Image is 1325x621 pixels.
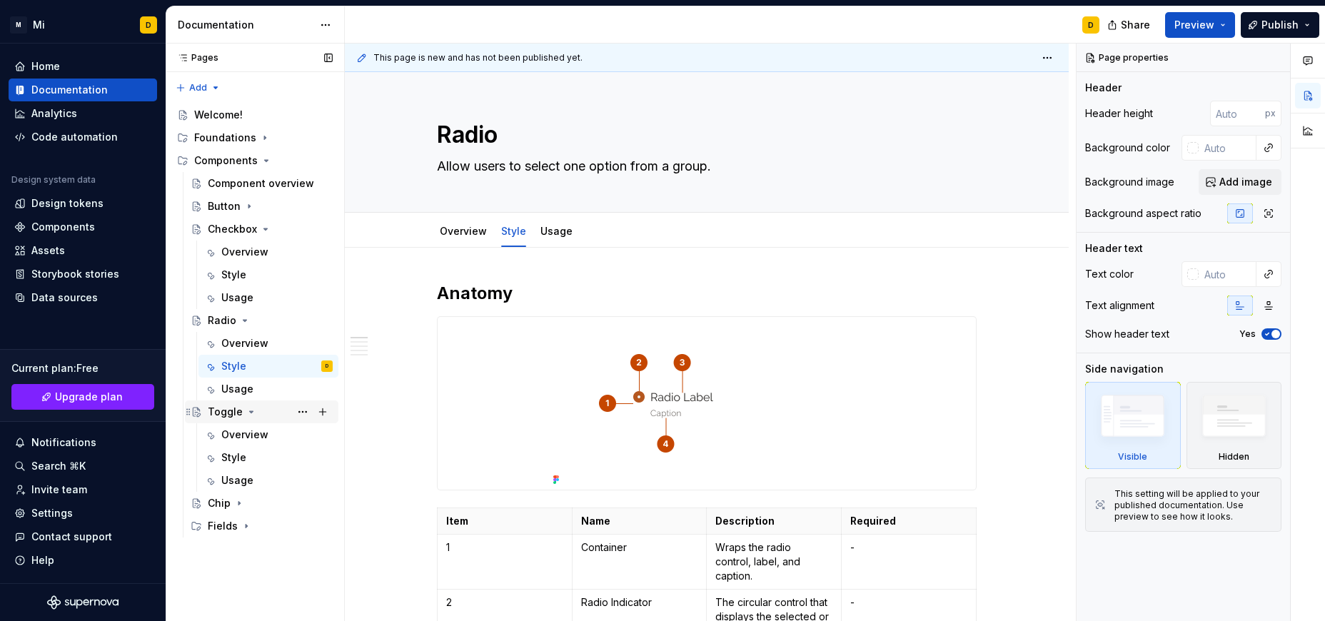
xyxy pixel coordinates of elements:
div: Foundations [171,126,338,149]
span: Preview [1174,18,1214,32]
img: ddf3180f-3e0d-454d-babc-0144f02b1a70.png [548,317,866,490]
div: Components [171,149,338,172]
button: Contact support [9,525,157,548]
a: Component overview [185,172,338,195]
div: Search ⌘K [31,459,86,473]
a: Welcome! [171,103,338,126]
button: Add [171,78,225,98]
svg: Supernova Logo [47,595,119,610]
div: Assets [31,243,65,258]
a: Style [198,263,338,286]
a: Overview [198,332,338,355]
input: Auto [1199,135,1256,161]
a: Data sources [9,286,157,309]
div: Notifications [31,435,96,450]
div: Background color [1085,141,1170,155]
a: Usage [198,469,338,492]
span: Share [1121,18,1150,32]
a: Assets [9,239,157,262]
button: Add image [1199,169,1281,195]
button: Publish [1241,12,1319,38]
textarea: Radio [434,118,974,152]
div: Foundations [194,131,256,145]
div: Code automation [31,130,118,144]
div: This setting will be applied to your published documentation. Use preview to see how it looks. [1114,488,1272,522]
div: D [326,359,328,373]
div: Fields [185,515,338,537]
a: Storybook stories [9,263,157,286]
div: Home [31,59,60,74]
div: Button [208,199,241,213]
a: Overview [440,225,487,237]
a: Upgrade plan [11,384,154,410]
a: Checkbox [185,218,338,241]
a: Usage [198,378,338,400]
h2: Anatomy [437,282,977,305]
div: Components [31,220,95,234]
div: Overview [221,245,268,259]
a: Invite team [9,478,157,501]
a: Settings [9,502,157,525]
div: Pages [171,52,218,64]
button: Help [9,549,157,572]
p: Container [581,540,698,555]
button: Preview [1165,12,1235,38]
div: Background aspect ratio [1085,206,1201,221]
a: Radio [185,309,338,332]
div: Text color [1085,267,1134,281]
p: - [850,595,967,610]
div: D [1088,19,1094,31]
button: Notifications [9,431,157,454]
div: Contact support [31,530,112,544]
div: Text alignment [1085,298,1154,313]
p: 1 [446,540,563,555]
a: Style [501,225,526,237]
div: Visible [1118,451,1147,463]
div: Overview [221,428,268,442]
span: Publish [1261,18,1299,32]
button: Search ⌘K [9,455,157,478]
div: Usage [221,382,253,396]
a: Toggle [185,400,338,423]
div: Side navigation [1085,362,1164,376]
div: Settings [31,506,73,520]
div: Style [221,450,246,465]
textarea: Allow users to select one option from a group. [434,155,974,178]
span: Add image [1219,175,1272,189]
p: 2 [446,595,563,610]
div: Chip [208,496,231,510]
div: Style [221,359,246,373]
div: Header height [1085,106,1153,121]
p: Wraps the radio control, label, and caption. [715,540,832,583]
div: Background image [1085,175,1174,189]
div: Mi [33,18,45,32]
p: Description [715,514,832,528]
div: Analytics [31,106,77,121]
span: Upgrade plan [55,390,123,404]
div: Checkbox [208,222,257,236]
button: MMiD [3,9,163,40]
div: Documentation [31,83,108,97]
div: D [146,19,151,31]
a: Overview [198,423,338,446]
p: Item [446,514,563,528]
button: Share [1100,12,1159,38]
div: Hidden [1219,451,1249,463]
div: Help [31,553,54,567]
div: Style [495,216,532,246]
div: Visible [1085,382,1181,469]
span: This page is new and has not been published yet. [373,52,583,64]
span: Add [189,82,207,94]
div: Design system data [11,174,96,186]
div: Documentation [178,18,313,32]
a: Design tokens [9,192,157,215]
a: Style [198,446,338,469]
div: Fields [208,519,238,533]
div: Current plan : Free [11,361,154,375]
div: Usage [221,473,253,488]
div: Welcome! [194,108,243,122]
p: - [850,540,967,555]
input: Auto [1199,261,1256,287]
div: Overview [221,336,268,350]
